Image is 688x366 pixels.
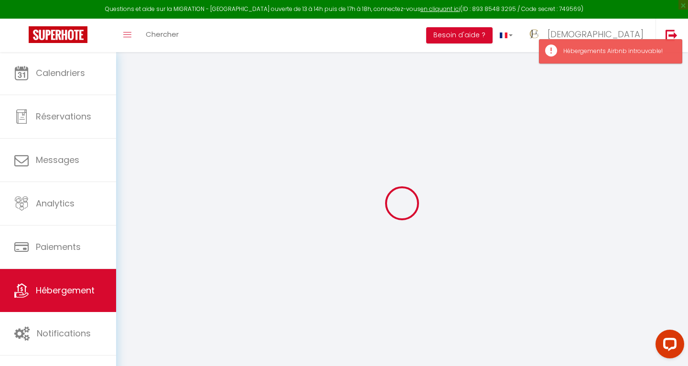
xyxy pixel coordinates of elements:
span: [DEMOGRAPHIC_DATA] [548,28,644,40]
span: Analytics [36,197,75,209]
a: Chercher [139,19,186,52]
a: ... [DEMOGRAPHIC_DATA] [520,19,656,52]
img: Super Booking [29,26,87,43]
iframe: LiveChat chat widget [648,326,688,366]
span: Calendriers [36,67,85,79]
span: Notifications [37,327,91,339]
button: Besoin d'aide ? [426,27,493,43]
span: Paiements [36,241,81,253]
span: Hébergement [36,284,95,296]
span: Réservations [36,110,91,122]
div: Hébergements Airbnb introuvable! [563,47,672,56]
a: en cliquant ici [420,5,460,13]
img: logout [666,29,677,41]
span: Chercher [146,29,179,39]
span: Messages [36,154,79,166]
img: ... [527,27,541,42]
